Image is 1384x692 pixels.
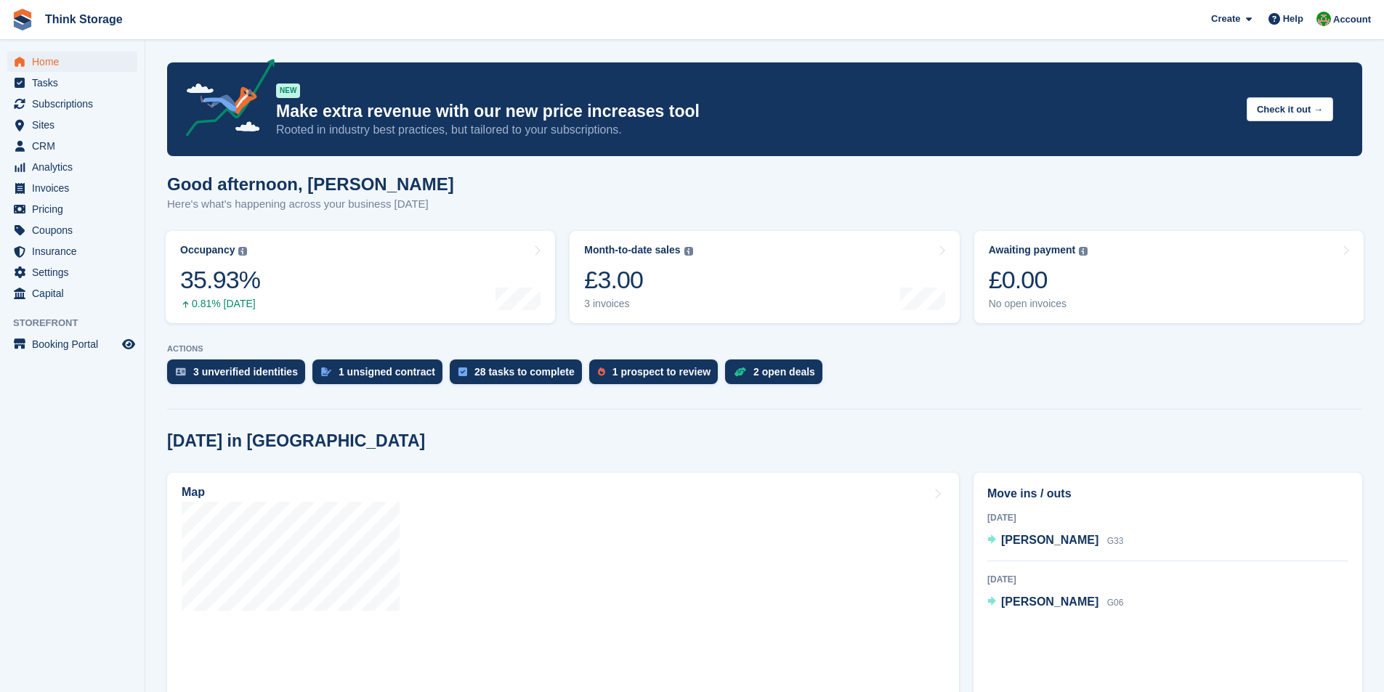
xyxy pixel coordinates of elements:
[570,231,959,323] a: Month-to-date sales £3.00 3 invoices
[1001,595,1098,608] span: [PERSON_NAME]
[1001,534,1098,546] span: [PERSON_NAME]
[725,359,830,391] a: 2 open deals
[167,359,312,391] a: 3 unverified identities
[166,231,555,323] a: Occupancy 35.93% 0.81% [DATE]
[584,265,692,295] div: £3.00
[7,262,137,282] a: menu
[167,196,454,213] p: Here's what's happening across your business [DATE]
[13,316,145,330] span: Storefront
[584,298,692,310] div: 3 invoices
[458,367,467,376] img: task-75834270c22a3079a89374b754ae025e5fb1db73e45f91037f5363f120a921f8.svg
[32,115,119,135] span: Sites
[7,94,137,114] a: menu
[12,9,33,30] img: stora-icon-8386f47178a22dfd0bd8f6a31ec36ba5ce8667c1dd55bd0f319d3a0aa187defe.svg
[987,573,1348,586] div: [DATE]
[32,52,119,72] span: Home
[32,262,119,282] span: Settings
[1211,12,1240,26] span: Create
[193,366,298,378] div: 3 unverified identities
[7,334,137,354] a: menu
[450,359,589,391] a: 28 tasks to complete
[987,511,1348,524] div: [DATE]
[120,335,137,353] a: Preview store
[7,283,137,304] a: menu
[598,367,605,376] img: prospect-51fa495bee0391a8d652442698ab0144808aea92771e9ea1ae160a38d050c398.svg
[612,366,711,378] div: 1 prospect to review
[182,486,205,499] h2: Map
[32,199,119,219] span: Pricing
[584,244,680,256] div: Month-to-date sales
[32,94,119,114] span: Subscriptions
[1283,12,1303,26] span: Help
[7,241,137,261] a: menu
[32,283,119,304] span: Capital
[1333,12,1371,27] span: Account
[180,265,260,295] div: 35.93%
[32,73,119,93] span: Tasks
[180,298,260,310] div: 0.81% [DATE]
[753,366,815,378] div: 2 open deals
[32,178,119,198] span: Invoices
[987,593,1123,612] a: [PERSON_NAME] G06
[32,241,119,261] span: Insurance
[734,367,746,377] img: deal-1b604bf984904fb50ccaf53a9ad4b4a5d6e5aea283cecdc64d6e3604feb123c2.svg
[167,174,454,194] h1: Good afternoon, [PERSON_NAME]
[7,115,137,135] a: menu
[474,366,575,378] div: 28 tasks to complete
[989,265,1088,295] div: £0.00
[1107,598,1124,608] span: G06
[987,532,1123,550] a: [PERSON_NAME] G33
[238,247,247,256] img: icon-info-grey-7440780725fd019a000dd9b08b2336e03edf1995a4989e88bcd33f0948082b44.svg
[7,178,137,198] a: menu
[589,359,725,391] a: 1 prospect to review
[974,231,1364,323] a: Awaiting payment £0.00 No open invoices
[7,199,137,219] a: menu
[7,220,137,240] a: menu
[276,101,1235,122] p: Make extra revenue with our new price increases tool
[32,220,119,240] span: Coupons
[321,367,331,376] img: contract_signature_icon-13c848040528278c33f63329250d36e43548de30e8caae1d1a13099fd9432cc5.svg
[32,334,119,354] span: Booking Portal
[1247,97,1333,121] button: Check it out →
[1079,247,1088,256] img: icon-info-grey-7440780725fd019a000dd9b08b2336e03edf1995a4989e88bcd33f0948082b44.svg
[276,122,1235,138] p: Rooted in industry best practices, but tailored to your subscriptions.
[989,298,1088,310] div: No open invoices
[174,59,275,142] img: price-adjustments-announcement-icon-8257ccfd72463d97f412b2fc003d46551f7dbcb40ab6d574587a9cd5c0d94...
[7,73,137,93] a: menu
[7,157,137,177] a: menu
[684,247,693,256] img: icon-info-grey-7440780725fd019a000dd9b08b2336e03edf1995a4989e88bcd33f0948082b44.svg
[39,7,129,31] a: Think Storage
[7,52,137,72] a: menu
[167,431,425,451] h2: [DATE] in [GEOGRAPHIC_DATA]
[1316,12,1331,26] img: Sarah Mackie
[167,344,1362,354] p: ACTIONS
[312,359,450,391] a: 1 unsigned contract
[176,367,186,376] img: verify_identity-adf6edd0f0f0b5bbfe63781bf79b02c33cf7c696d77639b501bdc392416b5a36.svg
[276,84,300,98] div: NEW
[7,136,137,156] a: menu
[32,136,119,156] span: CRM
[180,244,235,256] div: Occupancy
[32,157,119,177] span: Analytics
[989,244,1076,256] div: Awaiting payment
[1107,536,1124,546] span: G33
[339,366,435,378] div: 1 unsigned contract
[987,485,1348,502] h2: Move ins / outs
